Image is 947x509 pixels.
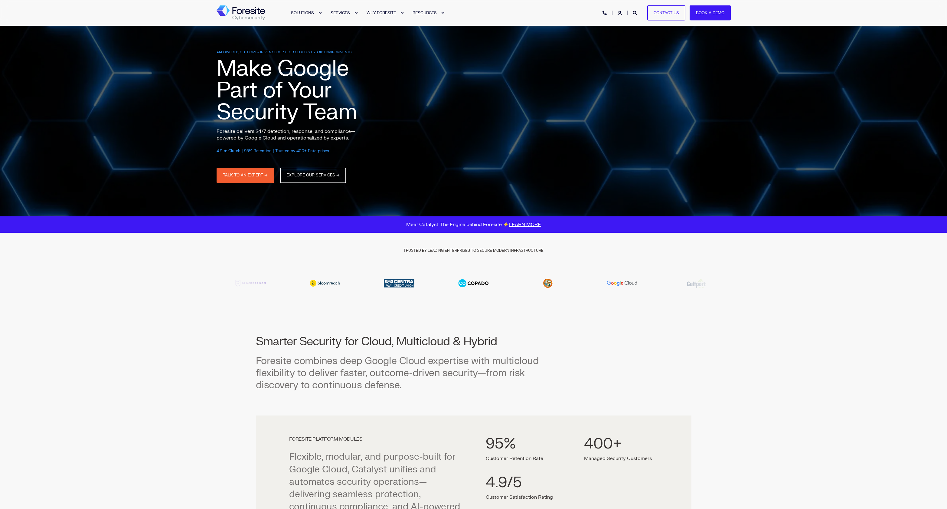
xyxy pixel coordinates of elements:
span: SOLUTIONS [291,10,314,15]
img: Copado logo [443,274,504,292]
div: 5 / 20 [439,274,508,292]
a: TALK TO AN EXPERT → [217,168,274,183]
h4: FORESITE PLATFORM MODULES [289,437,462,442]
div: Expand SERVICES [354,11,358,15]
img: Gulfport Energy logo [666,274,727,292]
a: Contact Us [647,5,685,21]
div: Expand WHY FORESITE [400,11,404,15]
div: 95% [486,437,553,451]
div: 400+ [584,437,652,451]
div: 2 / 20 [216,274,285,292]
div: Expand RESOURCES [441,11,445,15]
span: RESOURCES [413,10,437,15]
p: Managed Security Customers [584,456,652,461]
a: EXPLORE OUR SERVICES → [280,168,346,183]
img: Google Cloud logo [592,274,652,292]
a: Back to Home [217,5,265,21]
div: 4 / 20 [365,274,433,292]
h2: Smarter Security for Cloud, Multicloud & Hybrid [256,335,543,349]
span: AI-POWERED, OUTCOME-DRIVEN SECOPS FOR CLOUD & HYBRID ENVIRONMENTS [217,50,351,54]
img: Florida Department State logo [518,274,578,292]
div: 6 / 20 [514,274,582,292]
img: Foresite logo, a hexagon shape of blues with a directional arrow to the right hand side, and the ... [217,5,265,21]
span: Make Google Part of Your Security Team [217,55,357,126]
div: 7 / 20 [588,274,656,292]
span: WHY FORESITE [367,10,396,15]
p: Foresite delivers 24/7 detection, response, and compliance—powered by Google Cloud and operationa... [217,128,368,141]
div: 8 / 20 [662,274,731,292]
div: 3 / 20 [291,280,359,287]
a: LEARN MORE [509,222,541,228]
a: Book a Demo [690,5,731,21]
div: Expand SOLUTIONS [318,11,322,15]
img: Centra Credit Union logo [369,274,429,292]
span: Meet Catalyst: The Engine behind Foresite ⚡️ [406,222,541,228]
p: Customer Retention Rate [486,456,553,461]
span: TRUSTED BY LEADING ENTERPRISES TO SECURE MODERN INFRASTRUCTURE [403,248,544,253]
img: Blockdaemon logo [220,274,281,292]
a: Login [618,10,623,15]
div: 4.9/5 [486,475,553,490]
img: Bloomreach logo [295,280,355,287]
h3: Foresite combines deep Google Cloud expertise with multicloud flexibility to deliver faster, outc... [256,355,543,391]
p: Customer Satisfaction Rating [486,495,553,500]
a: Open Search [633,10,638,15]
span: 4.9 ★ Clutch | 95% Retention | Trusted by 400+ Enterprises [217,149,329,153]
